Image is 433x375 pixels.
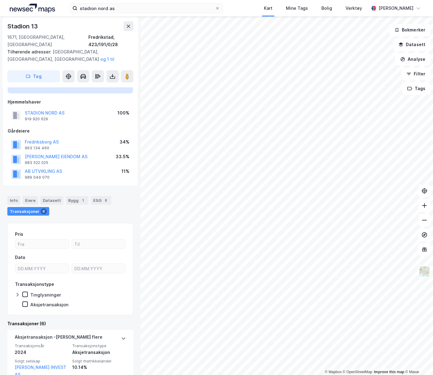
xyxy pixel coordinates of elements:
div: Aksjetransaksjon [72,349,126,356]
div: 1 [80,197,86,203]
button: Filter [401,68,431,80]
div: 34% [120,138,129,146]
div: 963 134 460 [25,146,49,151]
div: Bygg [66,196,88,205]
input: Søk på adresse, matrikkel, gårdeiere, leietakere eller personer [77,4,215,13]
div: Info [7,196,20,205]
div: 989 049 070 [25,175,50,180]
div: Eiere [23,196,38,205]
img: logo.a4113a55bc3d86da70a041830d287a7e.svg [10,4,55,13]
div: Stadion 13 [7,21,39,31]
span: Solgt selskap [15,359,68,364]
button: Tag [7,70,60,82]
div: Hjemmelshaver [8,98,133,106]
a: Mapbox [325,370,342,374]
input: DD.MM.YYYY [72,264,125,273]
div: Mine Tags [286,5,308,12]
div: 8 [103,197,109,203]
div: Dato [15,254,25,261]
button: Bokmerker [389,24,431,36]
div: [GEOGRAPHIC_DATA], [GEOGRAPHIC_DATA], [GEOGRAPHIC_DATA] [7,48,128,63]
div: Bolig [321,5,332,12]
div: Transaksjoner [7,207,49,216]
div: Transaksjonstype [15,281,54,288]
div: Fredrikstad, 423/191/0/28 [88,34,133,48]
div: 983 522 025 [25,160,48,165]
div: 1671, [GEOGRAPHIC_DATA], [GEOGRAPHIC_DATA] [7,34,88,48]
button: Tags [402,82,431,95]
div: Transaksjoner (6) [7,320,133,327]
div: 10.14% [72,364,126,371]
div: ESG [91,196,111,205]
iframe: Chat Widget [402,346,433,375]
div: 100% [117,109,129,117]
div: [PERSON_NAME] [379,5,413,12]
input: Til [72,239,125,249]
input: DD.MM.YYYY [15,264,69,273]
div: 33.5% [116,153,129,160]
span: Solgt matrikkelandel [72,359,126,364]
input: Fra [15,239,69,249]
button: Datasett [393,38,431,51]
div: Kart [264,5,272,12]
a: OpenStreetMap [343,370,372,374]
div: Gårdeiere [8,127,133,135]
div: 919 920 629 [25,117,48,122]
div: Aksjetransaksjon - [PERSON_NAME] flere [15,333,102,343]
div: 11% [121,168,129,175]
div: 2024 [15,349,68,356]
div: Verktøy [346,5,362,12]
a: Improve this map [374,370,404,374]
img: Z [419,266,430,277]
button: Analyse [395,53,431,65]
div: Datasett [40,196,63,205]
div: Aksjetransaksjon [30,302,68,308]
span: Transaksjonsår [15,343,68,348]
span: Tilhørende adresser: [7,49,53,54]
div: Tinglysninger [30,292,61,298]
span: Transaksjonstype [72,343,126,348]
div: 6 [41,208,47,214]
div: Pris [15,231,23,238]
